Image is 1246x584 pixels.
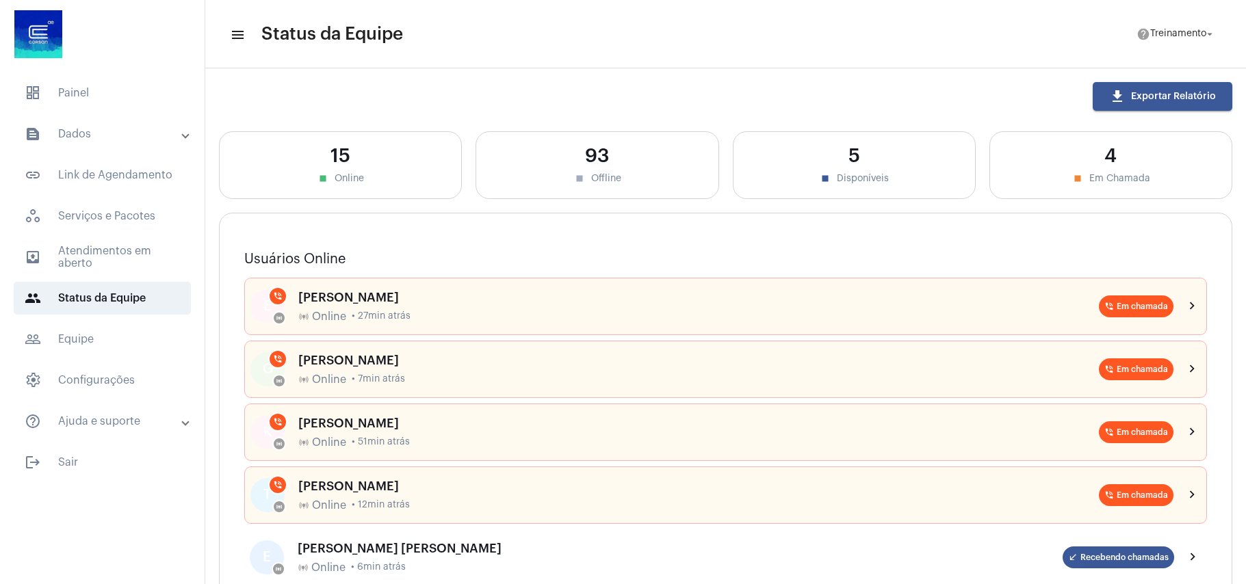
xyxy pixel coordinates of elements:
[1184,487,1201,503] mat-icon: chevron_right
[14,200,191,233] span: Serviços e Pacotes
[14,241,191,274] span: Atendimentos em aberto
[14,446,191,479] span: Sair
[276,440,283,447] mat-icon: online_prediction
[1109,92,1216,101] span: Exportar Relatório
[298,437,309,448] mat-icon: online_prediction
[273,354,283,364] mat-icon: phone_in_talk
[1184,361,1201,377] mat-icon: chevron_right
[298,479,1099,493] div: [PERSON_NAME]
[747,172,961,185] div: Disponíveis
[25,413,41,429] mat-icon: sidenav icon
[276,377,283,384] mat-icon: online_prediction
[298,542,1063,555] div: [PERSON_NAME] [PERSON_NAME]
[14,159,191,191] span: Link de Agendamento
[14,323,191,356] span: Equipe
[1063,546,1174,568] mat-chip: Recebendo chamadas
[1184,424,1201,440] mat-icon: chevron_right
[25,413,183,429] mat-panel-title: Ajuda e suporte
[312,499,346,512] span: Online
[819,172,831,185] mat-icon: stop
[25,454,41,470] mat-icon: sidenav icon
[25,290,41,306] mat-icon: sidenav icon
[312,373,346,386] span: Online
[352,437,410,447] span: • 51min atrás
[298,374,309,385] mat-icon: online_prediction
[351,562,406,572] span: • 6min atrás
[1099,295,1173,317] mat-chip: Em chamada
[747,146,961,167] div: 5
[261,23,403,45] span: Status da Equipe
[298,311,309,322] mat-icon: online_prediction
[14,364,191,397] span: Configurações
[298,291,1099,304] div: [PERSON_NAME]
[250,478,285,512] div: T
[1184,298,1201,315] mat-icon: chevron_right
[11,7,66,62] img: d4669ae0-8c07-2337-4f67-34b0df7f5ae4.jpeg
[298,354,1099,367] div: [PERSON_NAME]
[25,208,41,224] span: sidenav icon
[311,561,346,574] span: Online
[1185,549,1202,566] mat-icon: chevron_right
[1072,172,1084,185] mat-icon: stop
[317,172,329,185] mat-icon: stop
[25,331,41,347] mat-icon: sidenav icon
[230,27,244,43] mat-icon: sidenav icon
[1099,358,1173,380] mat-chip: Em chamada
[273,480,283,490] mat-icon: phone_in_talk
[25,372,41,388] span: sidenav icon
[273,417,283,427] mat-icon: phone_in_talk
[14,77,191,109] span: Painel
[276,503,283,510] mat-icon: online_prediction
[1093,82,1232,111] button: Exportar Relatório
[25,126,183,142] mat-panel-title: Dados
[352,311,411,321] span: • 27min atrás
[1068,553,1078,562] mat-icon: call_received
[275,566,282,572] mat-icon: online_prediction
[8,118,205,150] mat-expansion-panel-header: sidenav iconDados
[25,126,41,142] mat-icon: sidenav icon
[233,146,447,167] div: 15
[250,289,285,323] div: E
[1099,484,1173,506] mat-chip: Em chamada
[1004,146,1218,167] div: 4
[298,500,309,511] mat-icon: online_prediction
[276,315,283,321] mat-icon: online_prediction
[490,172,704,185] div: Offline
[25,249,41,265] mat-icon: sidenav icon
[244,252,1207,267] h3: Usuários Online
[573,172,586,185] mat-icon: stop
[1137,27,1150,41] mat-icon: help
[352,374,405,384] span: • 7min atrás
[8,405,205,438] mat-expansion-panel-header: sidenav iconAjuda e suporte
[298,416,1099,430] div: [PERSON_NAME]
[250,415,285,449] div: K
[250,352,285,386] div: G
[1204,28,1216,40] mat-icon: arrow_drop_down
[298,562,309,573] mat-icon: online_prediction
[312,310,346,323] span: Online
[25,85,41,101] span: sidenav icon
[1004,172,1218,185] div: Em Chamada
[25,167,41,183] mat-icon: sidenav icon
[273,291,283,301] mat-icon: phone_in_talk
[490,146,704,167] div: 93
[1150,29,1206,39] span: Treinamento
[312,436,346,449] span: Online
[233,172,447,185] div: Online
[1104,427,1114,437] mat-icon: phone_in_talk
[1128,21,1224,48] button: Treinamento
[1109,88,1126,105] mat-icon: download
[250,540,284,574] div: E
[14,282,191,315] span: Status da Equipe
[1104,364,1114,374] mat-icon: phone_in_talk
[1104,302,1114,311] mat-icon: phone_in_talk
[1104,490,1114,500] mat-icon: phone_in_talk
[352,500,410,510] span: • 12min atrás
[1099,421,1173,443] mat-chip: Em chamada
